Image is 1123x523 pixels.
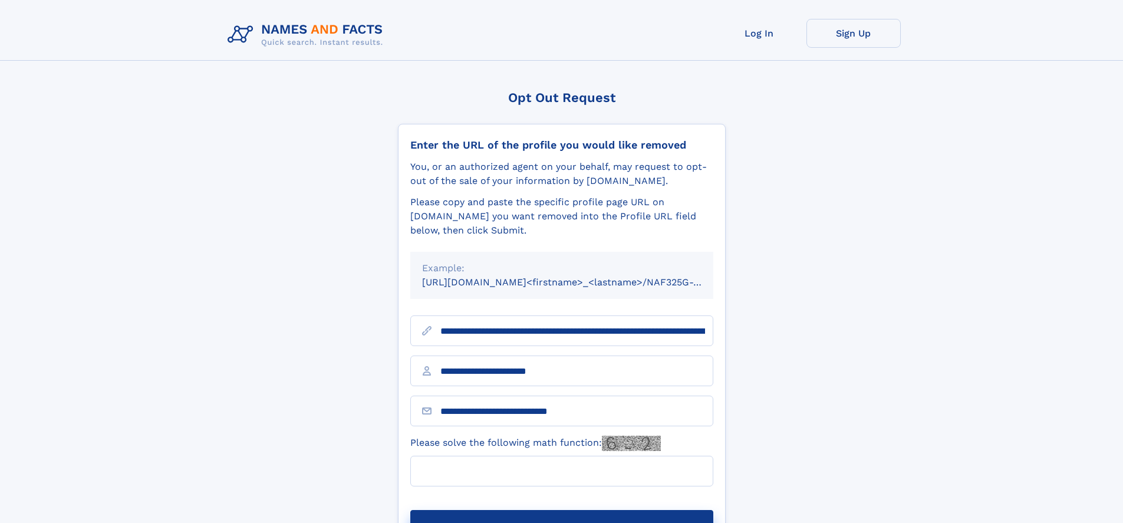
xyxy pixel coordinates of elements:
a: Sign Up [806,19,901,48]
div: Opt Out Request [398,90,726,105]
a: Log In [712,19,806,48]
div: Please copy and paste the specific profile page URL on [DOMAIN_NAME] you want removed into the Pr... [410,195,713,238]
small: [URL][DOMAIN_NAME]<firstname>_<lastname>/NAF325G-xxxxxxxx [422,277,736,288]
div: You, or an authorized agent on your behalf, may request to opt-out of the sale of your informatio... [410,160,713,188]
img: Logo Names and Facts [223,19,393,51]
div: Enter the URL of the profile you would like removed [410,139,713,152]
label: Please solve the following math function: [410,436,661,451]
div: Example: [422,261,702,275]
